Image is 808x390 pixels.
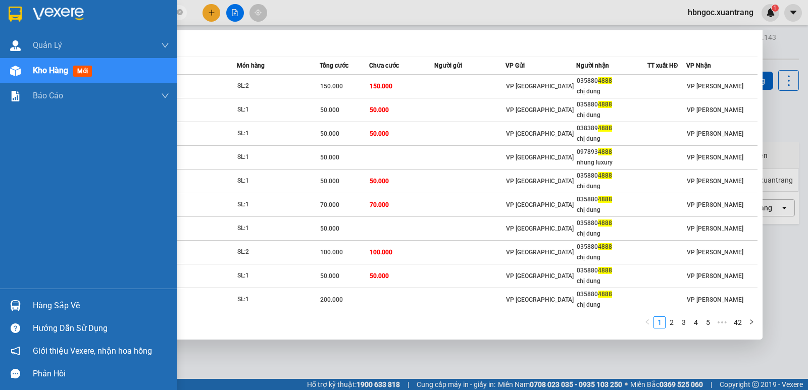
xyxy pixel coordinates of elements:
[647,62,678,69] span: TT xuất HĐ
[687,201,743,208] span: VP [PERSON_NAME]
[237,62,265,69] span: Món hàng
[10,300,21,311] img: warehouse-icon
[33,39,62,51] span: Quản Lý
[320,272,339,280] span: 50.000
[577,147,646,157] div: 097893
[320,154,339,161] span: 50.000
[598,196,612,203] span: 4888
[666,316,678,328] li: 2
[577,229,646,239] div: chị dung
[320,106,339,114] span: 50.000
[687,83,743,90] span: VP [PERSON_NAME]
[687,178,743,185] span: VP [PERSON_NAME]
[577,252,646,263] div: chị dung
[577,218,646,229] div: 035880
[577,205,646,215] div: chị dung
[320,83,343,90] span: 150.000
[577,181,646,192] div: chị dung
[10,66,21,76] img: warehouse-icon
[577,300,646,310] div: chị dung
[73,66,92,77] span: mới
[9,7,22,22] img: logo-vxr
[237,270,313,282] div: SL: 1
[641,316,653,328] button: left
[687,106,743,114] span: VP [PERSON_NAME]
[577,86,646,97] div: chị dung
[598,101,612,108] span: 4888
[369,62,399,69] span: Chưa cước
[237,199,313,210] div: SL: 1
[577,276,646,287] div: chị dung
[11,346,20,356] span: notification
[577,134,646,144] div: chị dung
[237,152,313,163] div: SL: 1
[666,317,677,328] a: 2
[577,99,646,110] div: 035880
[506,201,574,208] span: VP [GEOGRAPHIC_DATA]
[33,89,63,102] span: Báo cáo
[730,316,745,328] li: 42
[687,296,743,303] span: VP [PERSON_NAME]
[11,369,20,378] span: message
[731,317,745,328] a: 42
[577,194,646,205] div: 035880
[687,225,743,232] span: VP [PERSON_NAME]
[654,317,665,328] a: 1
[237,81,313,92] div: SL: 2
[33,366,169,381] div: Phản hồi
[33,321,169,336] div: Hướng dẫn sử dụng
[577,76,646,86] div: 035880
[370,130,389,137] span: 50.000
[370,106,389,114] span: 50.000
[434,62,462,69] span: Người gửi
[506,130,574,137] span: VP [GEOGRAPHIC_DATA]
[370,249,392,256] span: 100.000
[598,172,612,179] span: 4888
[320,296,343,303] span: 200.000
[506,249,574,256] span: VP [GEOGRAPHIC_DATA]
[10,40,21,51] img: warehouse-icon
[506,178,574,185] span: VP [GEOGRAPHIC_DATA]
[506,83,574,90] span: VP [GEOGRAPHIC_DATA]
[678,317,689,328] a: 3
[687,272,743,280] span: VP [PERSON_NAME]
[161,92,169,100] span: down
[702,316,714,328] li: 5
[653,316,666,328] li: 1
[320,130,339,137] span: 50.000
[370,83,392,90] span: 150.000
[506,154,574,161] span: VP [GEOGRAPHIC_DATA]
[506,62,525,69] span: VP Gửi
[370,178,389,185] span: 50.000
[237,128,313,139] div: SL: 1
[577,265,646,276] div: 035880
[686,62,711,69] span: VP Nhận
[237,223,313,234] div: SL: 1
[687,249,743,256] span: VP [PERSON_NAME]
[320,201,339,208] span: 70.000
[598,77,612,84] span: 4888
[506,106,574,114] span: VP [GEOGRAPHIC_DATA]
[33,345,152,357] span: Giới thiệu Vexere, nhận hoa hồng
[10,91,21,101] img: solution-icon
[577,289,646,300] div: 035880
[33,298,169,313] div: Hàng sắp về
[177,9,183,15] span: close-circle
[237,247,313,258] div: SL: 2
[320,225,339,232] span: 50.000
[690,316,702,328] li: 4
[687,154,743,161] span: VP [PERSON_NAME]
[237,104,313,116] div: SL: 1
[161,41,169,49] span: down
[641,316,653,328] li: Previous Page
[687,130,743,137] span: VP [PERSON_NAME]
[577,242,646,252] div: 035880
[598,148,612,155] span: 4888
[644,319,650,325] span: left
[598,243,612,250] span: 4888
[11,323,20,333] span: question-circle
[714,316,730,328] span: •••
[237,176,313,187] div: SL: 1
[598,125,612,132] span: 4888
[320,62,348,69] span: Tổng cước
